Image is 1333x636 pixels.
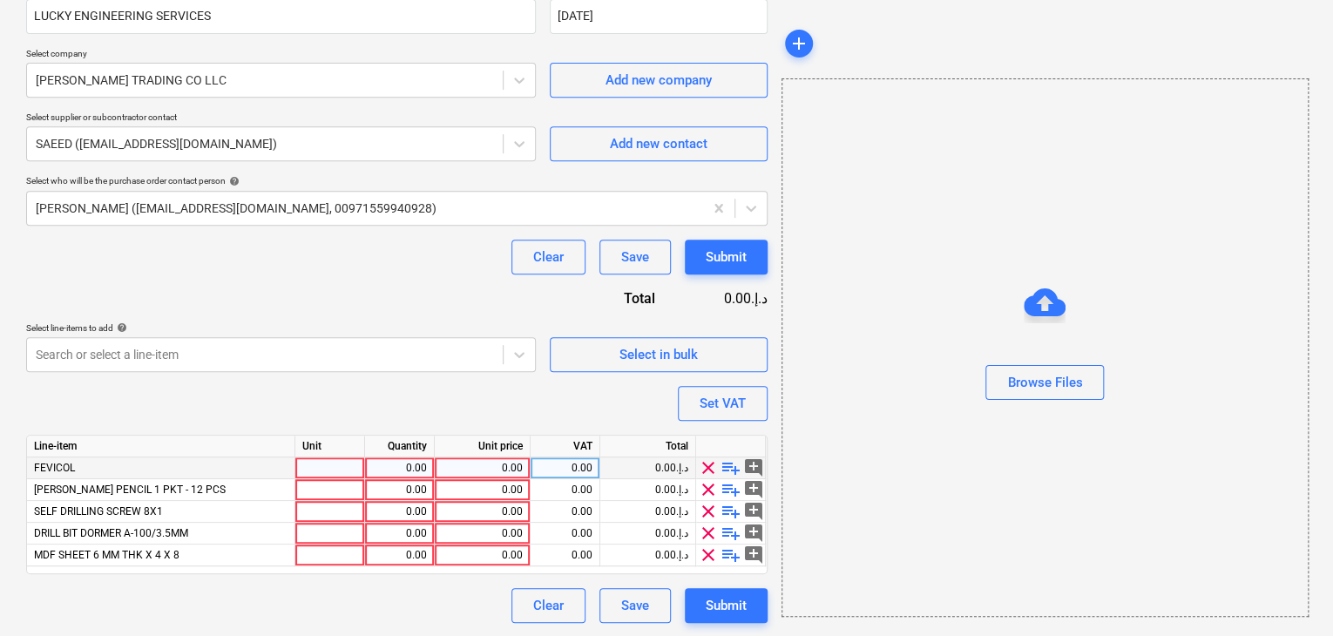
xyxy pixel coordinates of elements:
[365,436,435,457] div: Quantity
[531,436,600,457] div: VAT
[538,523,592,545] div: 0.00
[541,288,683,308] div: Total
[606,69,712,91] div: Add new company
[698,545,719,565] span: clear
[550,126,768,161] button: Add new contact
[26,48,536,63] p: Select company
[34,505,163,518] span: SELF DRILLING SCREW 8X1
[550,337,768,372] button: Select in bulk
[621,246,649,268] div: Save
[683,288,768,308] div: 0.00د.إ.‏
[600,523,696,545] div: 0.00د.إ.‏
[698,523,719,544] span: clear
[706,246,747,268] div: Submit
[34,462,75,474] span: FEVICOL
[442,457,523,479] div: 0.00
[435,436,531,457] div: Unit price
[743,479,764,500] span: add_comment
[600,545,696,566] div: 0.00د.إ.‏
[511,588,585,623] button: Clear
[685,240,768,274] button: Submit
[985,365,1104,400] button: Browse Files
[721,457,741,478] span: playlist_add
[442,501,523,523] div: 0.00
[600,436,696,457] div: Total
[706,594,747,617] div: Submit
[698,479,719,500] span: clear
[600,457,696,479] div: 0.00د.إ.‏
[372,479,427,501] div: 0.00
[743,457,764,478] span: add_comment
[599,588,671,623] button: Save
[550,63,768,98] button: Add new company
[788,33,809,54] span: add
[721,479,741,500] span: playlist_add
[619,343,698,366] div: Select in bulk
[442,523,523,545] div: 0.00
[698,457,719,478] span: clear
[226,176,240,186] span: help
[538,545,592,566] div: 0.00
[113,322,127,333] span: help
[743,501,764,522] span: add_comment
[538,501,592,523] div: 0.00
[533,246,564,268] div: Clear
[372,501,427,523] div: 0.00
[26,322,536,334] div: Select line-items to add
[685,588,768,623] button: Submit
[34,549,179,561] span: MDF SHEET 6 MM THK X 4 X 8
[295,436,365,457] div: Unit
[372,545,427,566] div: 0.00
[442,479,523,501] div: 0.00
[533,594,564,617] div: Clear
[721,501,741,522] span: playlist_add
[372,457,427,479] div: 0.00
[372,523,427,545] div: 0.00
[1246,552,1333,636] iframe: Chat Widget
[600,479,696,501] div: 0.00د.إ.‏
[782,78,1309,617] div: Browse Files
[743,545,764,565] span: add_comment
[34,527,188,539] span: DRILL BIT DORMER A-100/3.5MM
[721,523,741,544] span: playlist_add
[600,501,696,523] div: 0.00د.إ.‏
[511,240,585,274] button: Clear
[1007,371,1082,394] div: Browse Files
[27,436,295,457] div: Line-item
[538,457,592,479] div: 0.00
[26,112,536,126] p: Select supplier or subcontractor contact
[599,240,671,274] button: Save
[538,479,592,501] div: 0.00
[698,501,719,522] span: clear
[700,392,746,415] div: Set VAT
[610,132,707,155] div: Add new contact
[621,594,649,617] div: Save
[721,545,741,565] span: playlist_add
[442,545,523,566] div: 0.00
[678,386,768,421] button: Set VAT
[26,175,768,186] div: Select who will be the purchase order contact person
[743,523,764,544] span: add_comment
[34,484,226,496] span: CARPENTER PENCIL 1 PKT - 12 PCS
